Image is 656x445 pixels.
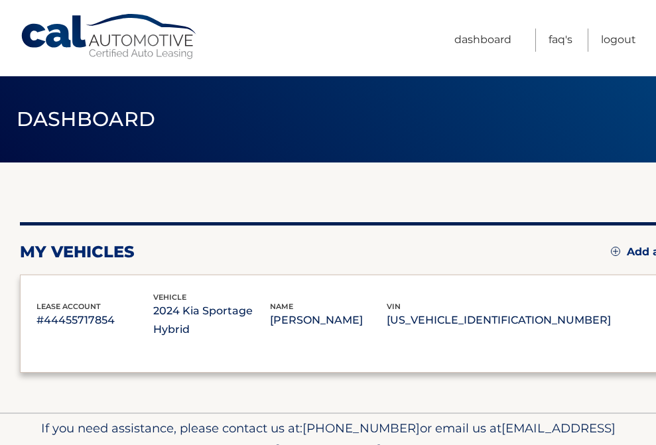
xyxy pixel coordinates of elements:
a: FAQ's [549,29,572,52]
span: vin [387,302,401,311]
a: Dashboard [454,29,511,52]
a: Cal Automotive [20,13,199,60]
span: name [270,302,293,311]
h2: my vehicles [20,242,135,262]
span: [PHONE_NUMBER] [302,420,420,436]
span: lease account [36,302,101,311]
span: Dashboard [17,107,156,131]
p: [PERSON_NAME] [270,311,387,330]
p: #44455717854 [36,311,153,330]
span: vehicle [153,292,186,302]
p: [US_VEHICLE_IDENTIFICATION_NUMBER] [387,311,611,330]
a: Logout [601,29,636,52]
p: 2024 Kia Sportage Hybrid [153,302,270,339]
img: add.svg [611,247,620,256]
